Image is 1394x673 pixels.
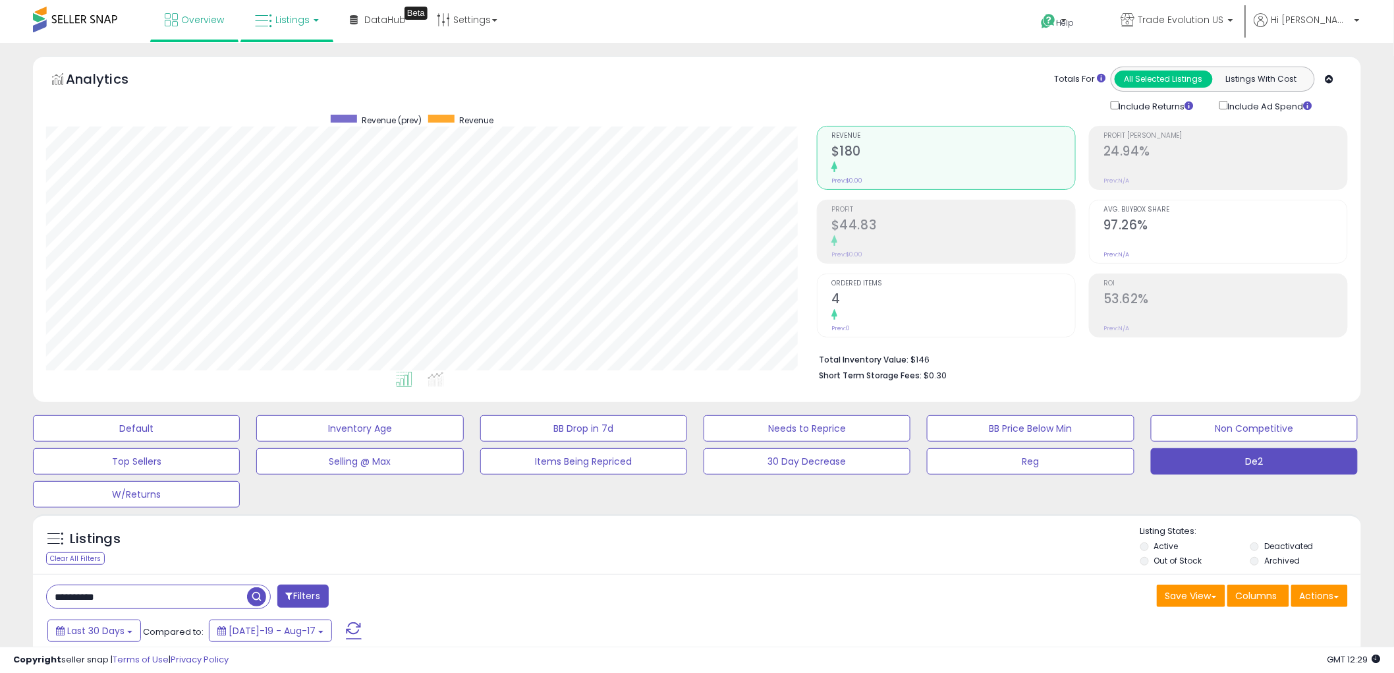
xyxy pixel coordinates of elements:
[831,250,862,258] small: Prev: $0.00
[927,415,1134,442] button: BB Price Below Min
[1264,555,1300,566] label: Archived
[1103,177,1129,185] small: Prev: N/A
[1271,13,1351,26] span: Hi [PERSON_NAME]
[1236,589,1277,602] span: Columns
[1115,71,1213,88] button: All Selected Listings
[33,448,240,475] button: Top Sellers
[1151,448,1358,475] button: De2
[1264,541,1314,552] label: Deactivated
[13,654,229,666] div: seller snap | |
[33,415,240,442] button: Default
[831,280,1075,287] span: Ordered Items
[831,218,1075,235] h2: $44.83
[480,415,687,442] button: BB Drop in 7d
[1103,206,1347,214] span: Avg. Buybox Share
[229,624,316,637] span: [DATE]-19 - Aug-17
[1151,415,1358,442] button: Non Competitive
[831,206,1075,214] span: Profit
[1138,13,1224,26] span: Trade Evolution US
[209,620,332,642] button: [DATE]-19 - Aug-17
[33,481,240,508] button: W/Returns
[364,13,406,26] span: DataHub
[1140,525,1361,538] p: Listing States:
[46,552,105,565] div: Clear All Filters
[831,291,1075,309] h2: 4
[70,530,121,548] h5: Listings
[1154,555,1202,566] label: Out of Stock
[1103,280,1347,287] span: ROI
[275,13,310,26] span: Listings
[404,7,428,20] div: Tooltip anchor
[1103,144,1347,161] h2: 24.94%
[831,177,862,185] small: Prev: $0.00
[819,370,922,381] b: Short Term Storage Fees:
[47,620,141,642] button: Last 30 Days
[143,626,204,638] span: Compared to:
[704,448,910,475] button: 30 Day Decrease
[171,653,229,666] a: Privacy Policy
[1212,71,1310,88] button: Listings With Cost
[924,369,947,382] span: $0.30
[819,354,908,365] b: Total Inventory Value:
[66,70,154,92] h5: Analytics
[362,115,422,126] span: Revenue (prev)
[113,653,169,666] a: Terms of Use
[1227,585,1289,607] button: Columns
[67,624,125,637] span: Last 30 Days
[181,13,224,26] span: Overview
[1103,291,1347,309] h2: 53.62%
[927,448,1134,475] button: Reg
[819,351,1338,366] li: $146
[1291,585,1348,607] button: Actions
[831,324,850,332] small: Prev: 0
[1055,73,1106,86] div: Totals For
[1154,541,1179,552] label: Active
[1327,653,1381,666] span: 2025-09-17 12:29 GMT
[277,585,329,608] button: Filters
[831,132,1075,140] span: Revenue
[1103,324,1129,332] small: Prev: N/A
[256,448,463,475] button: Selling @ Max
[256,415,463,442] button: Inventory Age
[459,115,493,126] span: Revenue
[1254,13,1360,43] a: Hi [PERSON_NAME]
[1040,13,1057,30] i: Get Help
[480,448,687,475] button: Items Being Repriced
[1030,3,1100,43] a: Help
[1103,218,1347,235] h2: 97.26%
[1103,132,1347,140] span: Profit [PERSON_NAME]
[13,653,61,666] strong: Copyright
[1101,98,1210,113] div: Include Returns
[1057,17,1074,28] span: Help
[1103,250,1129,258] small: Prev: N/A
[831,144,1075,161] h2: $180
[704,415,910,442] button: Needs to Reprice
[1157,585,1225,607] button: Save View
[1210,98,1333,113] div: Include Ad Spend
